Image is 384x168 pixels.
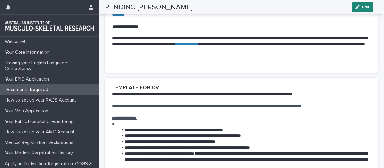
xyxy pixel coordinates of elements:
button: Edit [352,2,373,12]
h2: PENDING [PERSON_NAME] [105,3,193,12]
img: 1xcjEmqDTcmQhduivVBy [5,20,94,32]
p: Your Medical Registration History [2,150,78,156]
span: Edit [362,5,370,9]
p: Proving your English Language Competancy [2,60,99,72]
p: How to set up your RACS Account [2,97,81,103]
p: Your Visa Application [2,108,53,114]
p: Your Public Hospital Credentialing [2,119,79,124]
p: Medical Registration Declarations [2,140,78,145]
h2: TEMPLATE FOR CV [112,85,159,91]
p: Documents Required [2,87,53,93]
p: Welcome! [2,39,30,44]
p: Your Core Information [2,50,55,55]
p: How to set up your AMC Account [2,129,79,135]
p: Your EPIC Application [2,76,54,82]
